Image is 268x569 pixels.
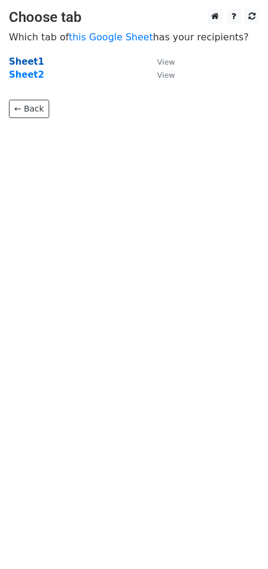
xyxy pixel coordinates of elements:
[9,100,49,118] a: ← Back
[145,56,175,67] a: View
[209,512,268,569] iframe: Chat Widget
[157,71,175,80] small: View
[9,31,259,43] p: Which tab of has your recipients?
[157,58,175,66] small: View
[9,56,44,67] a: Sheet1
[9,69,44,80] a: Sheet2
[9,9,259,26] h3: Choose tab
[145,69,175,80] a: View
[69,31,153,43] a: this Google Sheet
